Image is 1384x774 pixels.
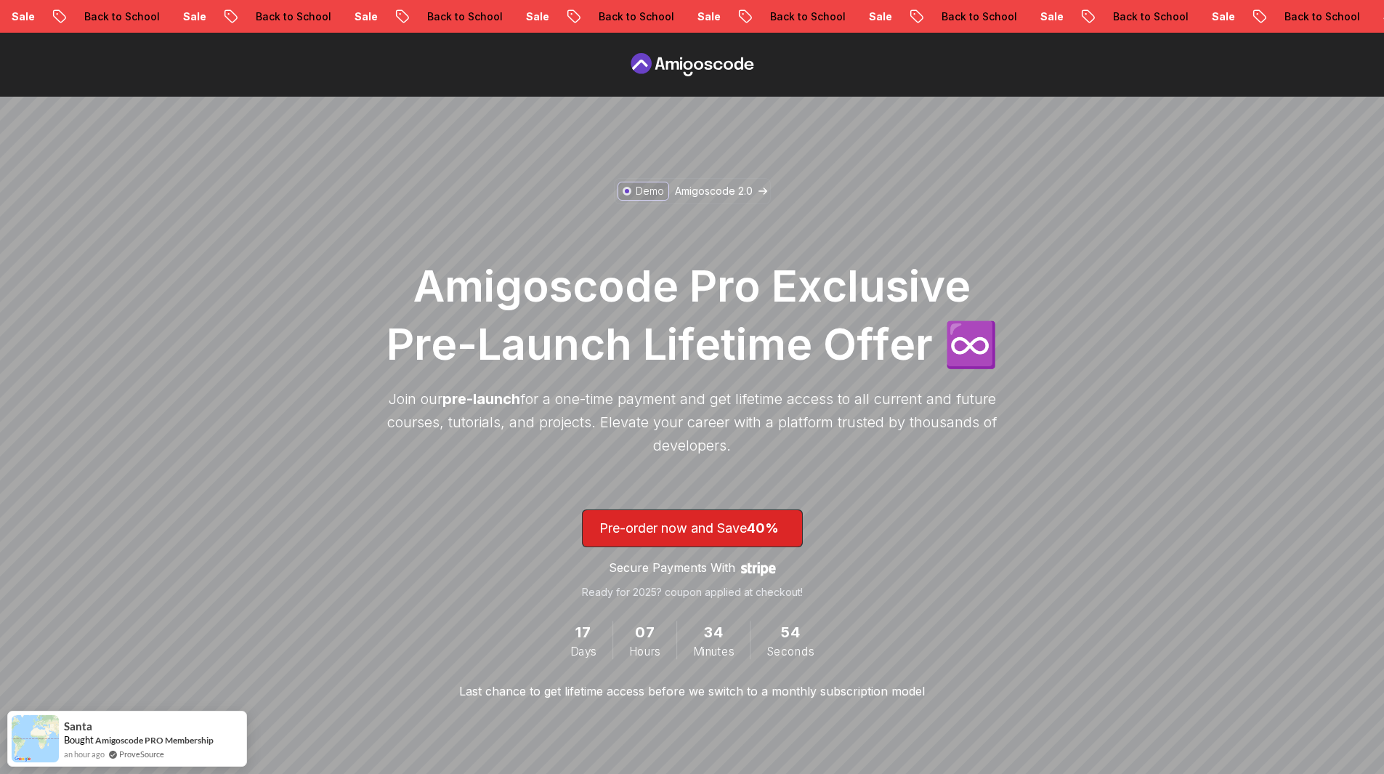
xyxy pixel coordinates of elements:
a: Pre Order page [627,53,758,76]
span: Hours [629,643,660,659]
span: 40% [747,520,779,536]
a: ProveSource [119,748,164,760]
span: 17 Days [575,621,591,644]
p: Sale [854,9,900,24]
p: Back to School [412,9,511,24]
p: Back to School [583,9,682,24]
p: Demo [636,184,664,198]
span: Days [570,643,596,659]
p: Pre-order now and Save [599,518,785,539]
span: Minutes [693,643,734,659]
p: Sale [511,9,557,24]
p: Back to School [69,9,168,24]
img: provesource social proof notification image [12,715,59,762]
p: Amigoscode 2.0 [675,184,753,198]
span: 34 Minutes [704,621,723,644]
p: Last chance to get lifetime access before we switch to a monthly subscription model [459,682,925,700]
p: Ready for 2025? coupon applied at checkout! [582,585,803,600]
p: Sale [1197,9,1243,24]
p: Back to School [1269,9,1368,24]
p: Back to School [755,9,854,24]
span: pre-launch [442,390,520,408]
span: an hour ago [64,748,105,760]
span: Seconds [766,643,814,659]
p: Sale [682,9,729,24]
a: Amigoscode PRO Membership [95,735,214,746]
p: Back to School [240,9,339,24]
p: Sale [339,9,386,24]
p: Back to School [926,9,1025,24]
p: Sale [168,9,214,24]
span: Bought [64,734,94,746]
span: 7 Hours [635,621,654,644]
span: 54 Seconds [781,621,800,644]
a: DemoAmigoscode 2.0 [614,178,771,204]
p: Back to School [1098,9,1197,24]
p: Secure Payments With [609,559,735,576]
p: Join our for a one-time payment and get lifetime access to all current and future courses, tutori... [380,387,1005,457]
p: Sale [1025,9,1072,24]
a: lifetime-access [582,509,803,600]
span: Santa [64,720,92,733]
h1: Amigoscode Pro Exclusive Pre-Launch Lifetime Offer ♾️ [380,257,1005,373]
